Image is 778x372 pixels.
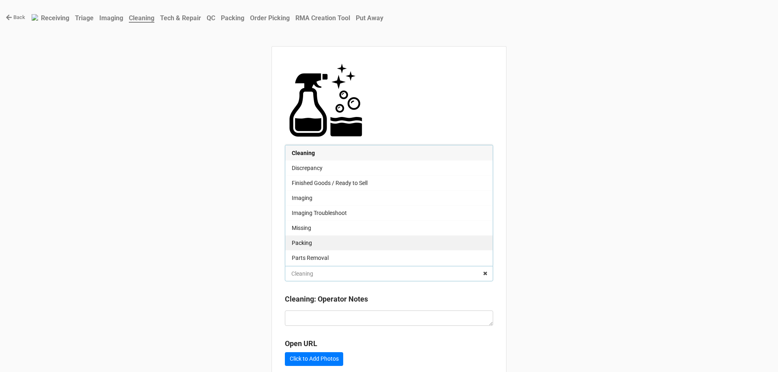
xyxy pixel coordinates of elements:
[292,150,315,156] span: Cleaning
[285,339,317,348] b: Open URL
[157,10,204,26] a: Tech & Repair
[129,14,154,23] b: Cleaning
[295,14,350,22] b: RMA Creation Tool
[6,13,25,21] a: Back
[41,14,69,22] b: Receiving
[247,10,293,26] a: Order Picking
[218,10,247,26] a: Packing
[72,10,96,26] a: Triage
[126,10,157,26] a: Cleaning
[292,165,323,171] span: Discrepancy
[285,60,366,140] img: user-attachments%2Flegacy%2Fextension-attachments%2FFsMTpD1N6b%2FCleaning.png
[32,14,38,21] img: RexiLogo.png
[207,14,215,22] b: QC
[356,14,383,22] b: Put Away
[292,240,312,246] span: Packing
[292,225,311,231] span: Missing
[285,293,368,305] label: Cleaning: Operator Notes
[221,14,244,22] b: Packing
[292,210,347,216] span: Imaging Troubleshoot
[285,352,343,366] a: Click to Add Photos
[96,10,126,26] a: Imaging
[292,255,329,261] span: Parts Removal
[204,10,218,26] a: QC
[292,180,368,186] span: Finished Goods / Ready to Sell
[353,10,386,26] a: Put Away
[99,14,123,22] b: Imaging
[75,14,94,22] b: Triage
[38,10,72,26] a: Receiving
[292,195,312,201] span: Imaging
[250,14,290,22] b: Order Picking
[293,10,353,26] a: RMA Creation Tool
[160,14,201,22] b: Tech & Repair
